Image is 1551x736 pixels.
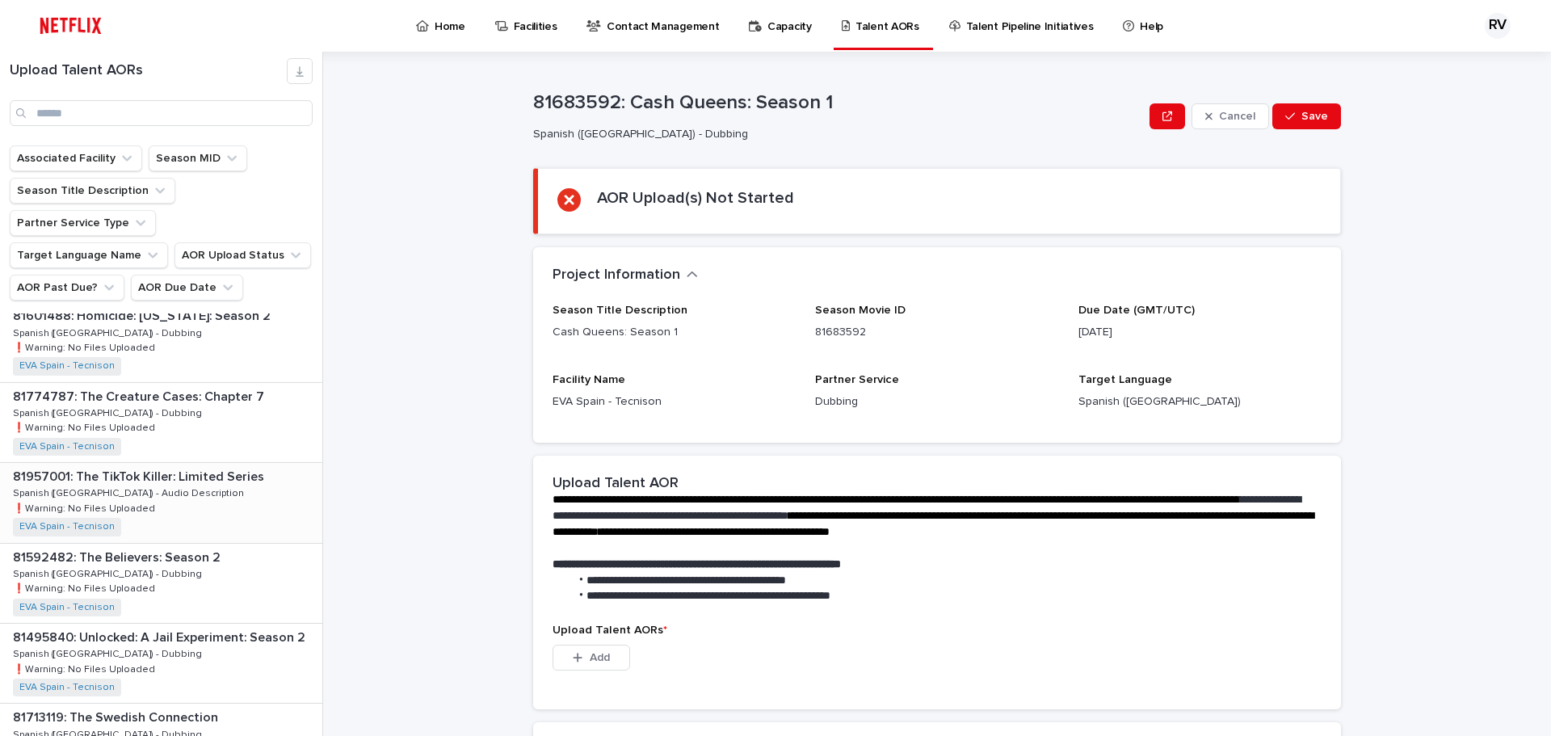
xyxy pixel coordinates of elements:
[1219,111,1255,122] span: Cancel
[13,405,205,419] p: Spanish ([GEOGRAPHIC_DATA]) - Dubbing
[815,393,1058,410] p: Dubbing
[13,386,267,405] p: 81774787: The Creature Cases: Chapter 7
[13,325,205,339] p: Spanish ([GEOGRAPHIC_DATA]) - Dubbing
[597,188,794,208] h2: AOR Upload(s) Not Started
[174,242,311,268] button: AOR Upload Status
[13,566,205,580] p: Spanish ([GEOGRAPHIC_DATA]) - Dubbing
[815,374,899,385] span: Partner Service
[553,475,679,493] h2: Upload Talent AOR
[10,62,287,80] h1: Upload Talent AORs
[10,210,156,236] button: Partner Service Type
[815,324,1058,341] p: 81683592
[13,419,158,434] p: ❗️Warning: No Files Uploaded
[1301,111,1328,122] span: Save
[13,305,274,324] p: 81601488: Homicide: [US_STATE]: Season 2
[13,500,158,515] p: ❗️Warning: No Files Uploaded
[19,360,115,372] a: EVA Spain - Tecnison
[19,682,115,693] a: EVA Spain - Tecnison
[13,547,224,566] p: 81592482: The Believers: Season 2
[13,646,205,660] p: Spanish ([GEOGRAPHIC_DATA]) - Dubbing
[13,580,158,595] p: ❗️Warning: No Files Uploaded
[13,466,267,485] p: 81957001: The TikTok Killer: Limited Series
[10,275,124,301] button: AOR Past Due?
[1272,103,1341,129] button: Save
[19,602,115,613] a: EVA Spain - Tecnison
[553,267,698,284] button: Project Information
[1078,324,1322,341] p: [DATE]
[10,178,175,204] button: Season Title Description
[10,145,142,171] button: Associated Facility
[10,100,313,126] input: Search
[13,707,221,725] p: 81713119: The Swedish Connection
[1078,374,1172,385] span: Target Language
[590,652,610,663] span: Add
[815,305,906,316] span: Season Movie ID
[1078,393,1322,410] p: Spanish ([GEOGRAPHIC_DATA])
[13,627,309,646] p: 81495840: Unlocked: A Jail Experiment: Season 2
[1078,305,1195,316] span: Due Date (GMT/UTC)
[131,275,243,301] button: AOR Due Date
[10,242,168,268] button: Target Language Name
[1192,103,1269,129] button: Cancel
[19,521,115,532] a: EVA Spain - Tecnison
[19,441,115,452] a: EVA Spain - Tecnison
[32,10,109,42] img: ifQbXi3ZQGMSEF7WDB7W
[553,305,687,316] span: Season Title Description
[553,645,630,671] button: Add
[533,128,1137,141] p: Spanish ([GEOGRAPHIC_DATA]) - Dubbing
[553,374,625,385] span: Facility Name
[13,661,158,675] p: ❗️Warning: No Files Uploaded
[553,267,680,284] h2: Project Information
[13,485,247,499] p: Spanish ([GEOGRAPHIC_DATA]) - Audio Description
[1485,13,1511,39] div: RV
[553,393,796,410] p: EVA Spain - Tecnison
[553,625,667,636] span: Upload Talent AORs
[149,145,247,171] button: Season MID
[553,324,796,341] p: Cash Queens: Season 1
[13,339,158,354] p: ❗️Warning: No Files Uploaded
[533,91,1143,115] p: 81683592: Cash Queens: Season 1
